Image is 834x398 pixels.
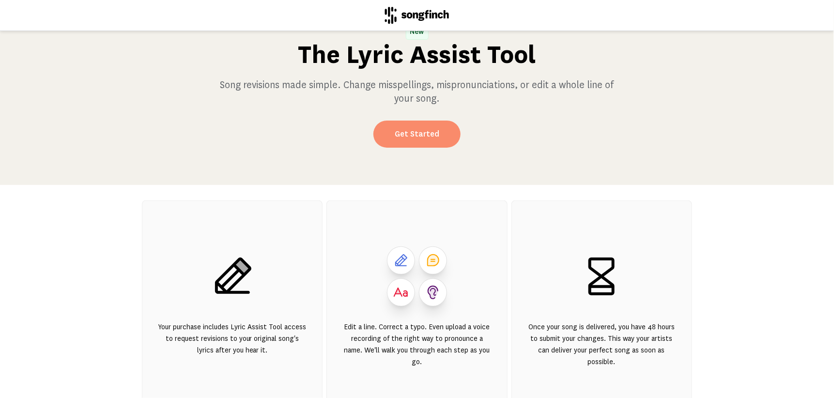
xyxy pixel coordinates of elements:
[158,321,307,379] div: Your purchase includes Lyric Assist Tool access to request revisions to your original song's lyri...
[527,321,676,379] div: Once your song is delivered, you have 48 hours to submit your changes. This way your artists can ...
[298,39,536,70] h1: The Lyric Assist Tool
[216,78,618,105] h3: Song revisions made simple. Change misspellings, mispronunciations, or edit a whole line of your ...
[342,321,491,379] div: Edit a line. Correct a typo. Even upload a voice recording of the right way to pronounce a name. ...
[373,121,461,148] a: Get Started
[406,24,428,39] span: New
